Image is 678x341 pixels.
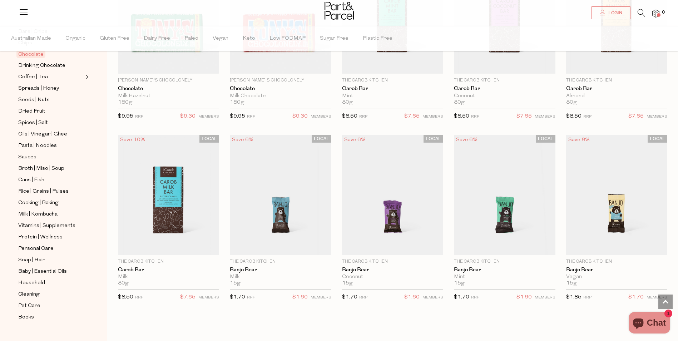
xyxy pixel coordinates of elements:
p: The Carob Kitchen [454,77,555,84]
a: Spreads | Honey [18,84,83,93]
span: Paleo [184,26,198,51]
span: Pet Care [18,302,40,310]
div: Milk [118,274,219,280]
small: RRP [135,296,143,300]
span: Organic [65,26,85,51]
a: Banjo Bear [566,267,667,273]
span: LOCAL [312,135,331,143]
span: $7.65 [180,293,196,302]
span: 0 [660,9,667,16]
span: Milk | Kombucha [18,210,58,219]
span: Vitamins | Supplements [18,222,75,230]
button: Expand/Collapse Coffee | Tea [84,73,89,81]
span: Australian Made [11,26,51,51]
small: RRP [359,115,367,119]
span: $1.85 [566,295,582,300]
span: Dried Fruit [18,107,45,116]
div: Mint [342,93,443,99]
span: 15g [342,280,353,287]
a: Banjo Bear [342,267,443,273]
span: Household [18,279,45,287]
span: 80g [118,280,129,287]
span: Dairy Free [144,26,170,51]
a: Banjo Bear [230,267,331,273]
small: MEMBERS [422,115,443,119]
inbox-online-store-chat: Shopify online store chat [627,312,672,335]
div: Mint [454,274,555,280]
a: Carob Bar [342,85,443,92]
a: Chocolate [230,85,331,92]
span: $7.65 [404,112,420,121]
span: Spices | Salt [18,119,48,127]
span: Sugar Free [320,26,348,51]
a: Broth | Miso | Soup [18,164,83,173]
span: Pasta | Noodles [18,142,57,150]
span: Rice | Grains | Pulses [18,187,69,196]
div: Coconut [342,274,443,280]
span: Oils | Vinegar | Ghee [18,130,67,139]
span: $7.65 [516,112,532,121]
span: Soap | Hair [18,256,45,265]
a: Spices | Salt [18,118,83,127]
div: Save 10% [118,135,147,145]
div: Coconut [454,93,555,99]
img: Carob Bar [118,135,219,255]
a: Carob Bar [118,267,219,273]
a: Login [592,6,630,19]
span: $1.60 [292,293,308,302]
span: 15g [454,280,465,287]
span: Drinking Chocolate [18,61,65,70]
span: 180g [118,99,132,106]
img: Banjo Bear [342,135,443,255]
div: Milk [230,274,331,280]
span: Coffee | Tea [18,73,48,81]
small: MEMBERS [647,296,667,300]
span: $8.50 [566,114,582,119]
span: LOCAL [424,135,443,143]
a: Sauces [18,153,83,162]
span: $1.60 [404,293,420,302]
a: 0 [652,10,659,17]
small: MEMBERS [647,115,667,119]
span: $8.50 [454,114,469,119]
img: Part&Parcel [325,2,354,20]
small: RRP [471,115,479,119]
span: $1.70 [628,293,644,302]
small: RRP [583,296,592,300]
a: Cooking | Baking [18,198,83,207]
span: $1.70 [342,295,357,300]
span: $9.30 [292,112,308,121]
img: Banjo Bear [454,135,555,255]
a: Vitamins | Supplements [18,221,83,230]
span: 80g [566,99,577,106]
div: Save 6% [342,135,368,145]
span: Login [607,10,622,16]
span: $1.70 [230,295,245,300]
span: Protein | Wellness [18,233,63,242]
span: $9.95 [230,114,245,119]
a: Carob Bar [454,85,555,92]
a: Milk | Kombucha [18,210,83,219]
span: $1.60 [516,293,532,302]
span: Plastic Free [363,26,392,51]
span: Personal Care [18,244,54,253]
a: Chocolate [18,50,83,59]
a: Cans | Fish [18,176,83,184]
div: Save 6% [230,135,256,145]
p: [PERSON_NAME]'s Chocolonely [118,77,219,84]
a: Carob Bar [566,85,667,92]
a: Banjo Bear [454,267,555,273]
small: RRP [583,115,592,119]
span: $8.50 [342,114,357,119]
small: RRP [471,296,479,300]
span: Sauces [18,153,36,162]
a: Drinking Chocolate [18,61,83,70]
a: Baby | Essential Oils [18,267,83,276]
p: The Carob Kitchen [342,258,443,265]
a: Pasta | Noodles [18,141,83,150]
div: Save 8% [566,135,592,145]
span: Low FODMAP [269,26,306,51]
p: The Carob Kitchen [230,258,331,265]
span: Chocolate [16,50,45,58]
span: Gluten Free [100,26,129,51]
